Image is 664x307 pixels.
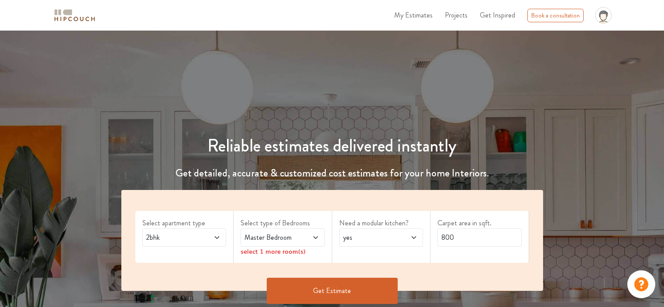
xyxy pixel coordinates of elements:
[267,278,398,304] button: Get Estimate
[241,218,325,228] label: Select type of Bedrooms
[144,232,202,243] span: 2bhk
[116,135,548,156] h1: Reliable estimates delivered instantly
[394,10,433,20] span: My Estimates
[241,247,325,256] div: select 1 more room(s)
[341,232,399,243] span: yes
[243,232,300,243] span: Master Bedroom
[142,218,227,228] label: Select apartment type
[53,6,96,25] span: logo-horizontal.svg
[116,167,548,179] h4: Get detailed, accurate & customized cost estimates for your home Interiors.
[339,218,423,228] label: Need a modular kitchen?
[437,218,522,228] label: Carpet area in sqft.
[445,10,468,20] span: Projects
[437,228,522,247] input: Enter area sqft
[53,8,96,23] img: logo-horizontal.svg
[480,10,515,20] span: Get Inspired
[527,9,584,22] div: Book a consultation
